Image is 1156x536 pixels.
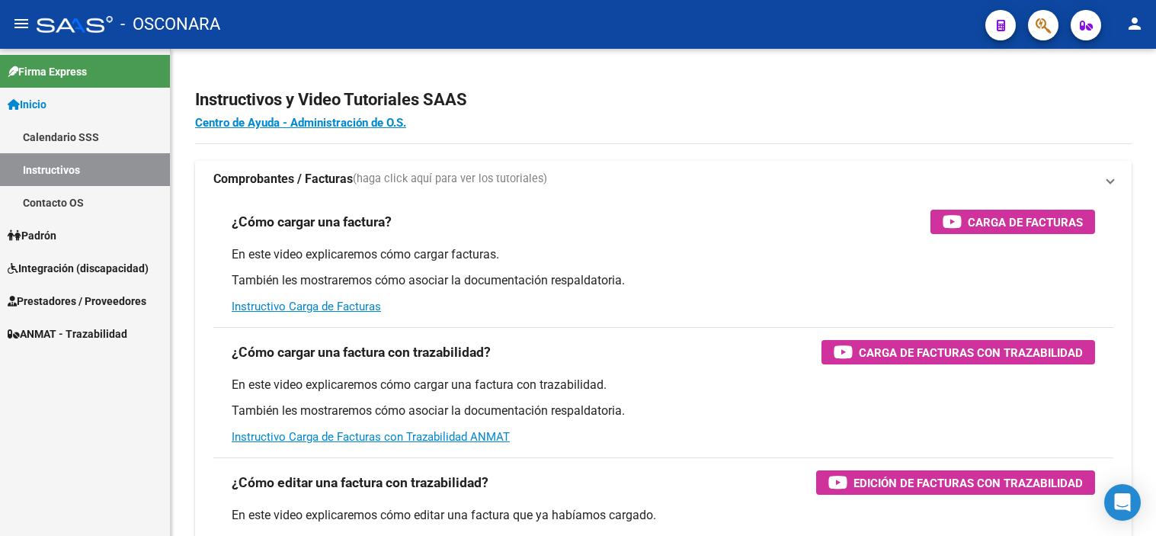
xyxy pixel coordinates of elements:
[232,377,1095,393] p: En este video explicaremos cómo cargar una factura con trazabilidad.
[232,403,1095,419] p: También les mostraremos cómo asociar la documentación respaldatoria.
[816,470,1095,495] button: Edición de Facturas con Trazabilidad
[195,116,406,130] a: Centro de Ayuda - Administración de O.S.
[859,343,1083,362] span: Carga de Facturas con Trazabilidad
[12,14,30,33] mat-icon: menu
[8,96,46,113] span: Inicio
[8,227,56,244] span: Padrón
[232,300,381,313] a: Instructivo Carga de Facturas
[232,472,488,493] h3: ¿Cómo editar una factura con trazabilidad?
[1104,484,1141,521] div: Open Intercom Messenger
[232,246,1095,263] p: En este video explicaremos cómo cargar facturas.
[232,342,491,363] h3: ¿Cómo cargar una factura con trazabilidad?
[930,210,1095,234] button: Carga de Facturas
[195,85,1132,114] h2: Instructivos y Video Tutoriales SAAS
[821,340,1095,364] button: Carga de Facturas con Trazabilidad
[120,8,220,41] span: - OSCONARA
[232,430,510,444] a: Instructivo Carga de Facturas con Trazabilidad ANMAT
[8,326,127,342] span: ANMAT - Trazabilidad
[8,63,87,80] span: Firma Express
[968,213,1083,232] span: Carga de Facturas
[213,171,353,188] strong: Comprobantes / Facturas
[8,260,149,277] span: Integración (discapacidad)
[195,161,1132,197] mat-expansion-panel-header: Comprobantes / Facturas(haga click aquí para ver los tutoriales)
[1126,14,1144,33] mat-icon: person
[232,211,392,233] h3: ¿Cómo cargar una factura?
[8,293,146,310] span: Prestadores / Proveedores
[353,171,547,188] span: (haga click aquí para ver los tutoriales)
[232,507,1095,524] p: En este video explicaremos cómo editar una factura que ya habíamos cargado.
[232,272,1095,289] p: También les mostraremos cómo asociar la documentación respaldatoria.
[853,473,1083,493] span: Edición de Facturas con Trazabilidad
